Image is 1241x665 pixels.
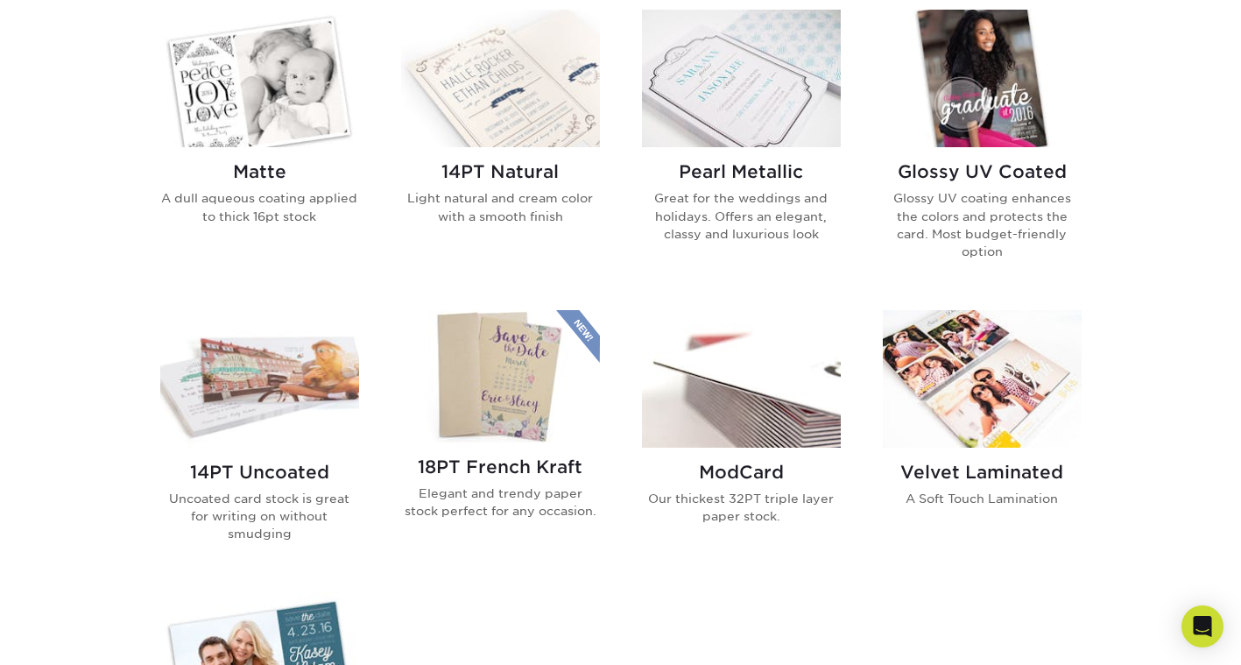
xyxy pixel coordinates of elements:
[642,490,841,526] p: Our thickest 32PT triple layer paper stock.
[642,10,841,288] a: Pearl Metallic Invitations and Announcements Pearl Metallic Great for the weddings and holidays. ...
[401,161,600,182] h2: 14PT Natural
[642,161,841,182] h2: Pearl Metallic
[1181,605,1223,647] div: Open Intercom Messenger
[401,310,600,571] a: 18PT French Kraft Invitations and Announcements 18PT French Kraft Elegant and trendy paper stock ...
[160,310,359,448] img: 14PT Uncoated Invitations and Announcements
[883,10,1082,147] img: Glossy UV Coated Invitations and Announcements
[401,485,600,520] p: Elegant and trendy paper stock perfect for any occasion.
[160,189,359,225] p: A dull aqueous coating applied to thick 16pt stock
[160,10,359,288] a: Matte Invitations and Announcements Matte A dull aqueous coating applied to thick 16pt stock
[883,161,1082,182] h2: Glossy UV Coated
[883,490,1082,507] p: A Soft Touch Lamination
[401,189,600,225] p: Light natural and cream color with a smooth finish
[642,10,841,147] img: Pearl Metallic Invitations and Announcements
[401,10,600,288] a: 14PT Natural Invitations and Announcements 14PT Natural Light natural and cream color with a smoo...
[883,310,1082,571] a: Velvet Laminated Invitations and Announcements Velvet Laminated A Soft Touch Lamination
[642,310,841,448] img: ModCard Invitations and Announcements
[160,161,359,182] h2: Matte
[401,10,600,147] img: 14PT Natural Invitations and Announcements
[160,10,359,147] img: Matte Invitations and Announcements
[160,310,359,571] a: 14PT Uncoated Invitations and Announcements 14PT Uncoated Uncoated card stock is great for writin...
[160,462,359,483] h2: 14PT Uncoated
[883,462,1082,483] h2: Velvet Laminated
[642,189,841,243] p: Great for the weddings and holidays. Offers an elegant, classy and luxurious look
[883,189,1082,261] p: Glossy UV coating enhances the colors and protects the card. Most budget-friendly option
[642,462,841,483] h2: ModCard
[642,310,841,571] a: ModCard Invitations and Announcements ModCard Our thickest 32PT triple layer paper stock.
[401,456,600,478] h2: 18PT French Kraft
[556,310,600,363] img: New Product
[401,310,600,442] img: 18PT French Kraft Invitations and Announcements
[883,10,1082,288] a: Glossy UV Coated Invitations and Announcements Glossy UV Coated Glossy UV coating enhances the co...
[883,310,1082,448] img: Velvet Laminated Invitations and Announcements
[160,490,359,543] p: Uncoated card stock is great for writing on without smudging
